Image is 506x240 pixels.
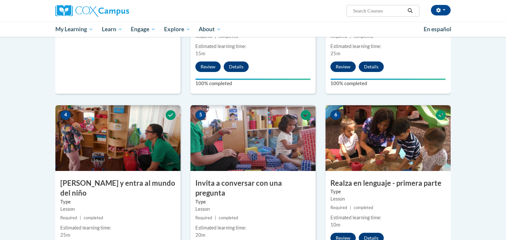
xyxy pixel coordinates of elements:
[195,215,212,220] span: Required
[330,214,446,221] div: Estimated learning time:
[98,22,127,37] a: Learn
[60,198,176,205] label: Type
[350,205,351,210] span: |
[60,215,77,220] span: Required
[84,215,103,220] span: completed
[215,215,216,220] span: |
[190,105,316,171] img: Course Image
[431,5,451,15] button: Account Settings
[60,110,71,120] span: 4
[330,205,347,210] span: Required
[352,7,405,15] input: Search Courses
[405,7,415,15] button: Search
[60,224,176,231] div: Estimated learning time:
[330,222,340,228] span: 10m
[195,232,205,238] span: 20m
[160,22,195,37] a: Explore
[195,110,206,120] span: 5
[195,198,311,205] label: Type
[60,232,70,238] span: 25m
[55,5,181,17] a: Cox Campus
[195,224,311,231] div: Estimated learning time:
[195,43,311,50] div: Estimated learning time:
[330,61,356,72] button: Review
[359,61,384,72] button: Details
[195,79,311,80] div: Your progress
[330,79,446,80] div: Your progress
[51,22,98,37] a: My Learning
[126,22,160,37] a: Engage
[55,25,93,33] span: My Learning
[164,25,190,33] span: Explore
[102,25,123,33] span: Learn
[219,215,238,220] span: completed
[330,51,340,56] span: 25m
[330,80,446,87] label: 100% completed
[199,25,221,33] span: About
[224,61,249,72] button: Details
[424,26,451,33] span: En español
[330,110,341,120] span: 6
[330,188,446,195] label: Type
[131,25,155,33] span: Engage
[325,105,451,171] img: Course Image
[45,22,461,37] div: Main menu
[195,205,311,213] div: Lesson
[195,22,226,37] a: About
[419,22,456,36] a: En español
[60,205,176,213] div: Lesson
[330,195,446,203] div: Lesson
[190,178,316,199] h3: Invita a conversar con una pregunta
[80,215,81,220] span: |
[195,51,205,56] span: 15m
[55,5,129,17] img: Cox Campus
[195,80,311,87] label: 100% completed
[195,61,221,72] button: Review
[325,178,451,188] h3: Realza en lenguaje - primera parte
[330,43,446,50] div: Estimated learning time:
[55,178,181,199] h3: [PERSON_NAME] y entra al mundo del niño
[55,105,181,171] img: Course Image
[354,205,373,210] span: completed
